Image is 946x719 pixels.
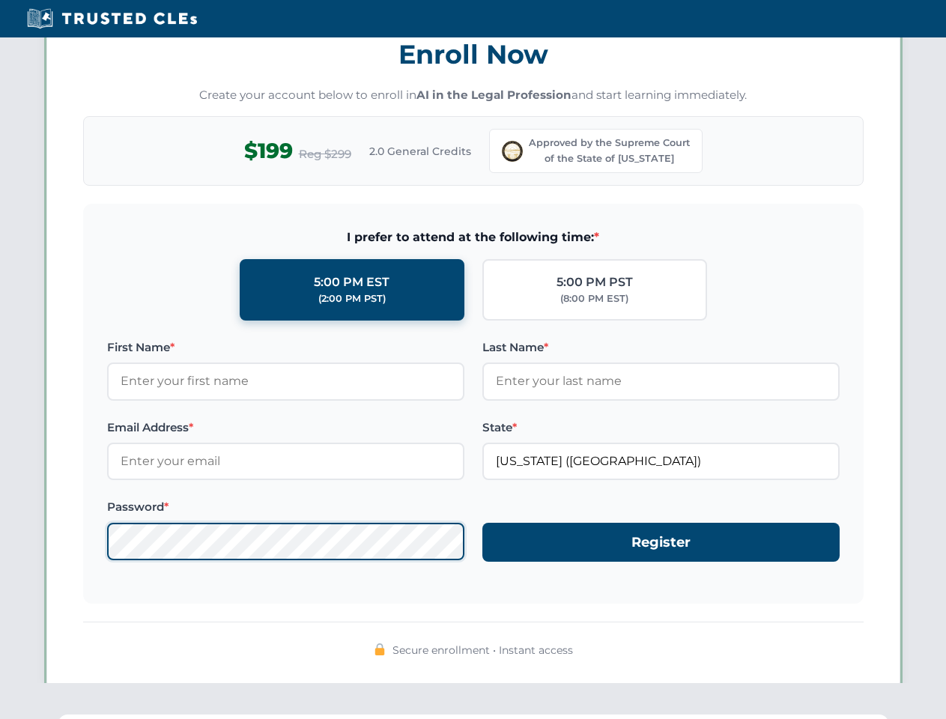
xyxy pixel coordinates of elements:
[482,523,840,562] button: Register
[392,642,573,658] span: Secure enrollment • Instant access
[318,291,386,306] div: (2:00 PM PST)
[482,339,840,357] label: Last Name
[244,134,293,168] span: $199
[107,362,464,400] input: Enter your first name
[83,87,864,104] p: Create your account below to enroll in and start learning immediately.
[107,443,464,480] input: Enter your email
[314,273,389,292] div: 5:00 PM EST
[482,419,840,437] label: State
[560,291,628,306] div: (8:00 PM EST)
[369,143,471,160] span: 2.0 General Credits
[107,228,840,247] span: I prefer to attend at the following time:
[482,443,840,480] input: Ohio (OH)
[416,88,571,102] strong: AI in the Legal Profession
[299,145,351,163] span: Reg $299
[107,339,464,357] label: First Name
[557,273,633,292] div: 5:00 PM PST
[107,419,464,437] label: Email Address
[502,141,523,162] img: Supreme Court of Ohio
[529,136,690,166] span: Approved by the Supreme Court of the State of [US_STATE]
[482,362,840,400] input: Enter your last name
[83,31,864,78] h3: Enroll Now
[107,498,464,516] label: Password
[22,7,201,30] img: Trusted CLEs
[374,643,386,655] img: 🔒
